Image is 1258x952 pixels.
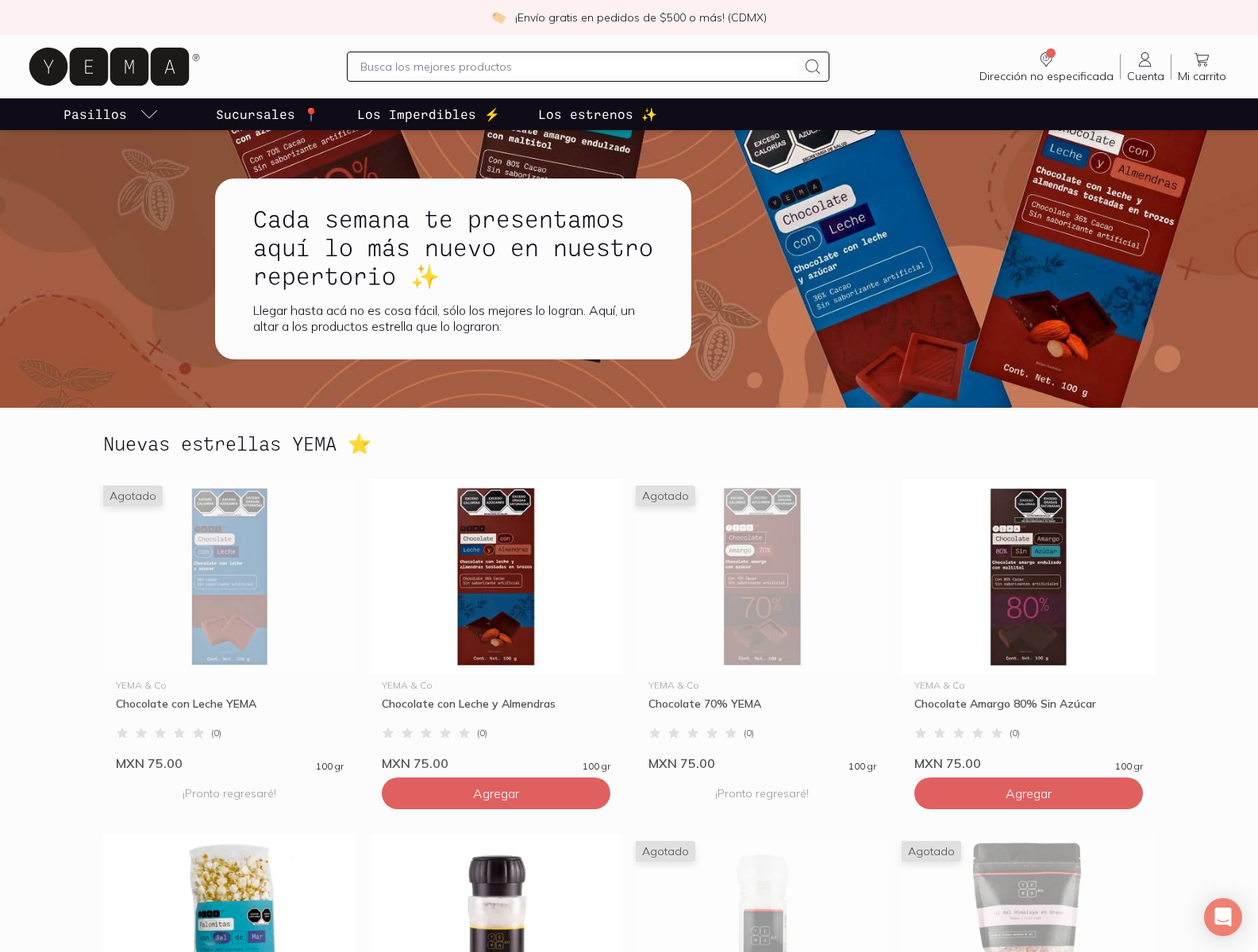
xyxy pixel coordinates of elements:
[357,105,500,124] p: Los Imperdibles ⚡️
[1010,728,1020,738] span: ( 0 )
[369,479,623,771] a: Chocolate con Leche y AlmendrasYEMA & CoChocolate con Leche y Almendras(0)MXN 75.00100 gr
[535,98,660,130] a: Los estrenos ✨
[1127,69,1164,83] span: Cuenta
[369,479,623,674] img: Chocolate con Leche y Almendras
[1115,762,1143,771] span: 100 gr
[103,433,371,454] h2: Nuevas estrellas YEMA ⭐️
[744,728,754,738] span: ( 0 )
[1204,898,1242,936] div: Open Intercom Messenger
[316,762,344,771] span: 100 gr
[1178,69,1226,83] span: Mi carrito
[636,479,890,674] img: Chocolate 70% YEMA
[116,777,344,809] p: ¡Pronto regresaré!
[382,681,610,690] div: YEMA & Co
[636,841,695,862] span: Agotado
[63,105,127,124] p: Pasillos
[902,841,961,862] span: Agotado
[382,755,448,771] span: MXN 75.00
[914,697,1143,725] div: Chocolate Amargo 80% Sin Azúcar
[914,755,981,771] span: MXN 75.00
[60,98,162,130] a: pasillo-todos-link
[116,755,183,771] span: MXN 75.00
[215,178,742,359] a: Cada semana te presentamos aquí lo más nuevo en nuestro repertorio ✨Llegar hasta acá no es cosa f...
[648,755,715,771] span: MXN 75.00
[648,777,877,809] p: ¡Pronto regresaré!
[902,479,1156,771] a: Chocolate Amargo 80% Sin AzúcarYEMA & CoChocolate Amargo 80% Sin Azúcar(0)MXN 75.00100 gr
[583,762,610,771] span: 100 gr
[636,479,890,771] a: Chocolate 70% YEMAAgotadoYEMA & CoChocolate 70% YEMA(0)MXN 75.00100 gr
[103,479,357,674] img: Chocolate con Leche YEMA
[1121,50,1171,83] a: Cuenta
[253,302,653,334] div: Llegar hasta acá no es cosa fácil, sólo los mejores lo logran. Aquí, un altar a los productos est...
[216,105,319,124] p: Sucursales 📍
[116,697,344,725] div: Chocolate con Leche YEMA
[538,105,657,124] p: Los estrenos ✨
[103,479,357,771] a: Chocolate con Leche YEMAAgotadoYEMA & CoChocolate con Leche YEMA(0)MXN 75.00100 gr
[491,10,506,25] img: check
[1006,785,1052,801] span: Agregar
[213,98,322,130] a: Sucursales 📍
[253,204,653,290] h1: Cada semana te presentamos aquí lo más nuevo en nuestro repertorio ✨
[116,681,344,690] div: YEMA & Co
[914,777,1143,809] button: Agregar
[648,697,877,725] div: Chocolate 70% YEMA
[914,681,1143,690] div: YEMA & Co
[848,762,876,771] span: 100 gr
[211,728,221,738] span: ( 0 )
[979,69,1114,83] span: Dirección no especificada
[902,479,1156,674] img: Chocolate Amargo 80% Sin Azúcar
[103,486,163,506] span: Agotado
[515,10,767,25] p: ¡Envío gratis en pedidos de $500 o más! (CDMX)
[382,697,610,725] div: Chocolate con Leche y Almendras
[382,777,610,809] button: Agregar
[354,98,503,130] a: Los Imperdibles ⚡️
[636,486,695,506] span: Agotado
[973,50,1120,83] a: Dirección no especificada
[473,785,519,801] span: Agregar
[1171,50,1233,83] a: Mi carrito
[477,728,487,738] span: ( 0 )
[360,57,797,76] input: Busca los mejores productos
[648,681,877,690] div: YEMA & Co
